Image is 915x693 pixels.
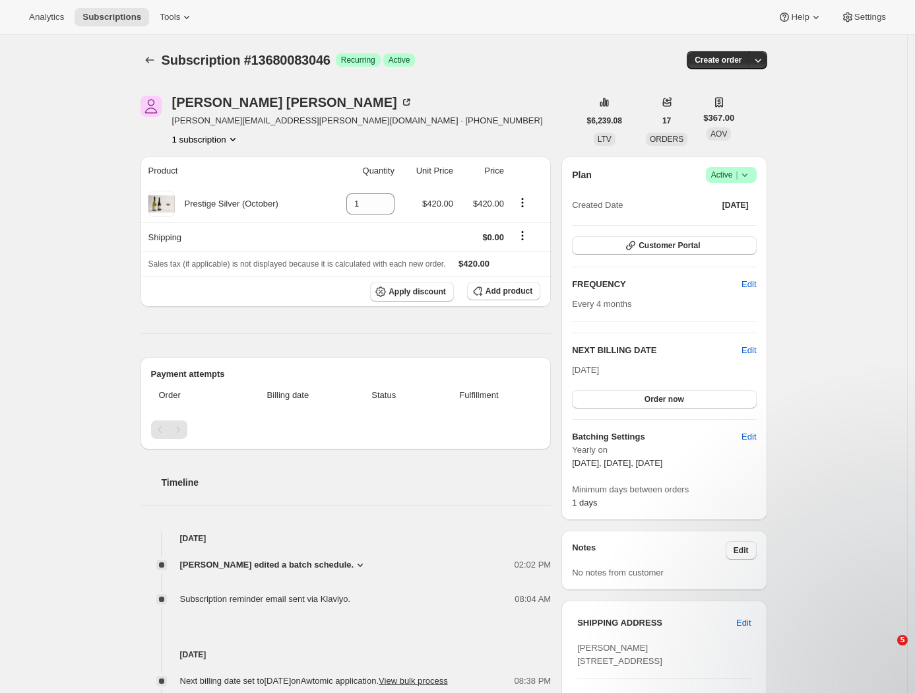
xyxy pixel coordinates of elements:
[572,430,741,444] h6: Batching Settings
[512,195,533,210] button: Product actions
[734,426,764,447] button: Edit
[151,381,230,410] th: Order
[151,368,541,381] h2: Payment attempts
[512,228,533,243] button: Shipping actions
[833,8,894,26] button: Settings
[160,12,180,22] span: Tools
[572,299,631,309] span: Every 4 months
[654,112,679,130] button: 17
[21,8,72,26] button: Analytics
[572,390,756,409] button: Order now
[341,55,375,65] span: Recurring
[457,156,508,185] th: Price
[714,196,757,214] button: [DATE]
[162,476,552,489] h2: Timeline
[141,51,159,69] button: Subscriptions
[473,199,504,209] span: $420.00
[572,199,623,212] span: Created Date
[650,135,683,144] span: ORDERS
[572,568,664,577] span: No notes from customer
[379,676,448,686] button: View bulk process
[734,274,764,295] button: Edit
[791,12,809,22] span: Help
[741,430,756,444] span: Edit
[515,675,552,688] span: 08:38 PM
[572,444,756,457] span: Yearly on
[426,389,532,402] span: Fulfillment
[370,282,454,302] button: Apply discount
[141,222,326,251] th: Shipping
[572,498,597,508] span: 1 days
[234,389,342,402] span: Billing date
[180,558,367,572] button: [PERSON_NAME] edited a batch schedule.
[172,96,413,109] div: [PERSON_NAME] [PERSON_NAME]
[854,12,886,22] span: Settings
[572,541,726,560] h3: Notes
[710,129,727,139] span: AOV
[515,593,551,606] span: 08:04 AM
[695,55,741,65] span: Create order
[734,545,749,556] span: Edit
[572,278,741,291] h2: FREQUENCY
[175,197,278,211] div: Prestige Silver (October)
[172,114,543,127] span: [PERSON_NAME][EMAIL_ADDRESS][PERSON_NAME][DOMAIN_NAME] · [PHONE_NUMBER]
[482,232,504,242] span: $0.00
[172,133,239,146] button: Product actions
[587,115,622,126] span: $6,239.08
[325,156,398,185] th: Quantity
[389,286,446,297] span: Apply discount
[180,558,354,572] span: [PERSON_NAME] edited a batch schedule.
[741,278,756,291] span: Edit
[572,236,756,255] button: Customer Portal
[870,635,902,667] iframe: Intercom live chat
[350,389,418,402] span: Status
[687,51,749,69] button: Create order
[422,199,453,209] span: $420.00
[645,394,684,405] span: Order now
[141,532,552,545] h4: [DATE]
[141,648,552,661] h4: [DATE]
[662,115,671,126] span: 17
[598,135,612,144] span: LTV
[572,365,599,375] span: [DATE]
[770,8,830,26] button: Help
[486,286,532,296] span: Add product
[180,594,351,604] span: Subscription reminder email sent via Klaviyo.
[151,420,541,439] nav: Pagination
[152,8,201,26] button: Tools
[722,200,749,211] span: [DATE]
[572,483,756,496] span: Minimum days between orders
[897,635,908,645] span: 5
[389,55,410,65] span: Active
[398,156,457,185] th: Unit Price
[572,458,662,468] span: [DATE], [DATE], [DATE]
[29,12,64,22] span: Analytics
[639,240,700,251] span: Customer Portal
[141,96,162,117] span: Alan Gibson
[577,616,736,630] h3: SHIPPING ADDRESS
[75,8,149,26] button: Subscriptions
[458,259,489,269] span: $420.00
[726,541,757,560] button: Edit
[736,170,738,180] span: |
[572,344,741,357] h2: NEXT BILLING DATE
[82,12,141,22] span: Subscriptions
[467,282,540,300] button: Add product
[741,344,756,357] button: Edit
[515,558,552,572] span: 02:02 PM
[577,643,662,666] span: [PERSON_NAME] [STREET_ADDRESS]
[579,112,630,130] button: $6,239.08
[703,112,734,125] span: $367.00
[180,676,448,686] span: Next billing date set to [DATE] on Awtomic application .
[162,53,331,67] span: Subscription #13680083046
[141,156,326,185] th: Product
[711,168,751,181] span: Active
[148,259,446,269] span: Sales tax (if applicable) is not displayed because it is calculated with each new order.
[572,168,592,181] h2: Plan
